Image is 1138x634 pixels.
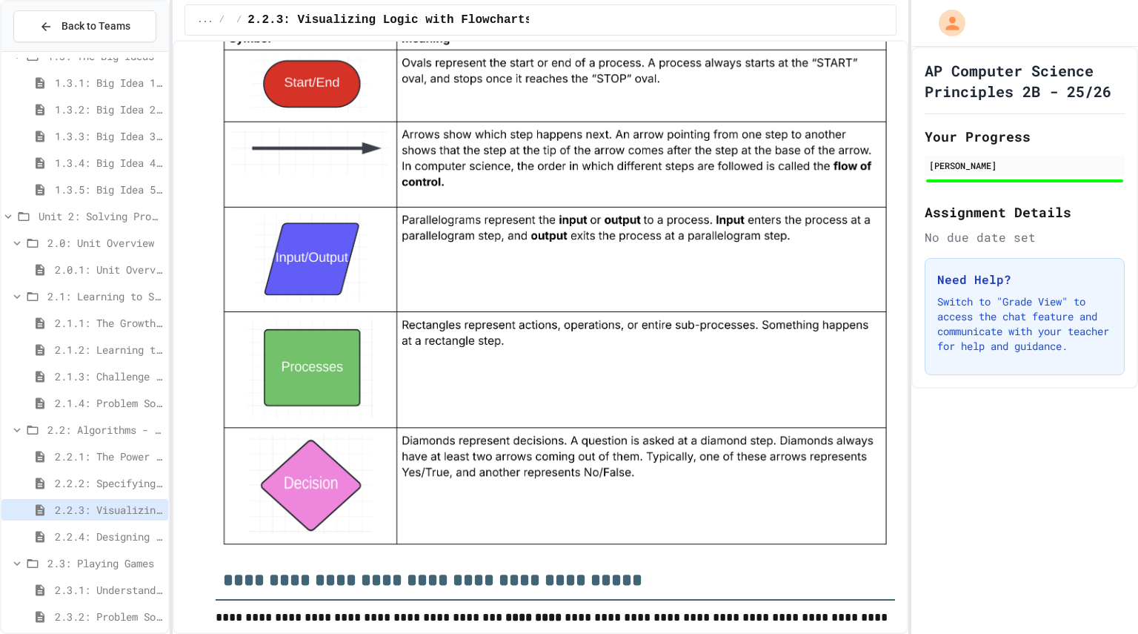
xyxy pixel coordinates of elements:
p: Switch to "Grade View" to access the chat feature and communicate with your teacher for help and ... [937,294,1112,354]
span: 2.3: Playing Games [47,555,162,571]
span: 2.1.4: Problem Solving Practice [55,395,162,411]
span: 2.1.3: Challenge Problem - The Bridge [55,369,162,384]
span: ... [197,14,213,26]
span: 2.3.2: Problem Solving Reflection [55,609,162,624]
span: 2.2.1: The Power of Algorithms [55,449,162,464]
span: 2.2.4: Designing Flowcharts [55,529,162,544]
span: 2.0.1: Unit Overview [55,262,162,277]
span: 2.1.1: The Growth Mindset [55,315,162,331]
span: 1.3.4: Big Idea 4 - Computing Systems and Networks [55,155,162,171]
span: 1.3.2: Big Idea 2 - Data [55,102,162,117]
span: 2.0: Unit Overview [47,235,162,251]
span: / [219,14,224,26]
h2: Assignment Details [925,202,1125,222]
span: 2.2.3: Visualizing Logic with Flowcharts [247,11,532,29]
div: [PERSON_NAME] [929,159,1120,172]
button: Back to Teams [13,10,156,42]
span: 2.2: Algorithms - from Pseudocode to Flowcharts [47,422,162,437]
h2: Your Progress [925,126,1125,147]
span: 2.3.1: Understanding Games with Flowcharts [55,582,162,598]
span: 2.2.2: Specifying Ideas with Pseudocode [55,475,162,491]
span: 2.1.2: Learning to Solve Hard Problems [55,342,162,357]
span: 2.2.3: Visualizing Logic with Flowcharts [55,502,162,518]
span: Unit 2: Solving Problems in Computer Science [39,208,162,224]
h3: Need Help? [937,271,1112,288]
div: My Account [923,6,969,40]
span: Back to Teams [61,19,130,34]
span: 1.3.5: Big Idea 5 - Impact of Computing [55,182,162,197]
span: 1.3.3: Big Idea 3 - Algorithms and Programming [55,128,162,144]
span: / [236,14,242,26]
span: 2.1: Learning to Solve Hard Problems [47,288,162,304]
div: No due date set [925,228,1125,246]
h1: AP Computer Science Principles 2B - 25/26 [925,60,1125,102]
span: 1.3.1: Big Idea 1 - Creative Development [55,75,162,90]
